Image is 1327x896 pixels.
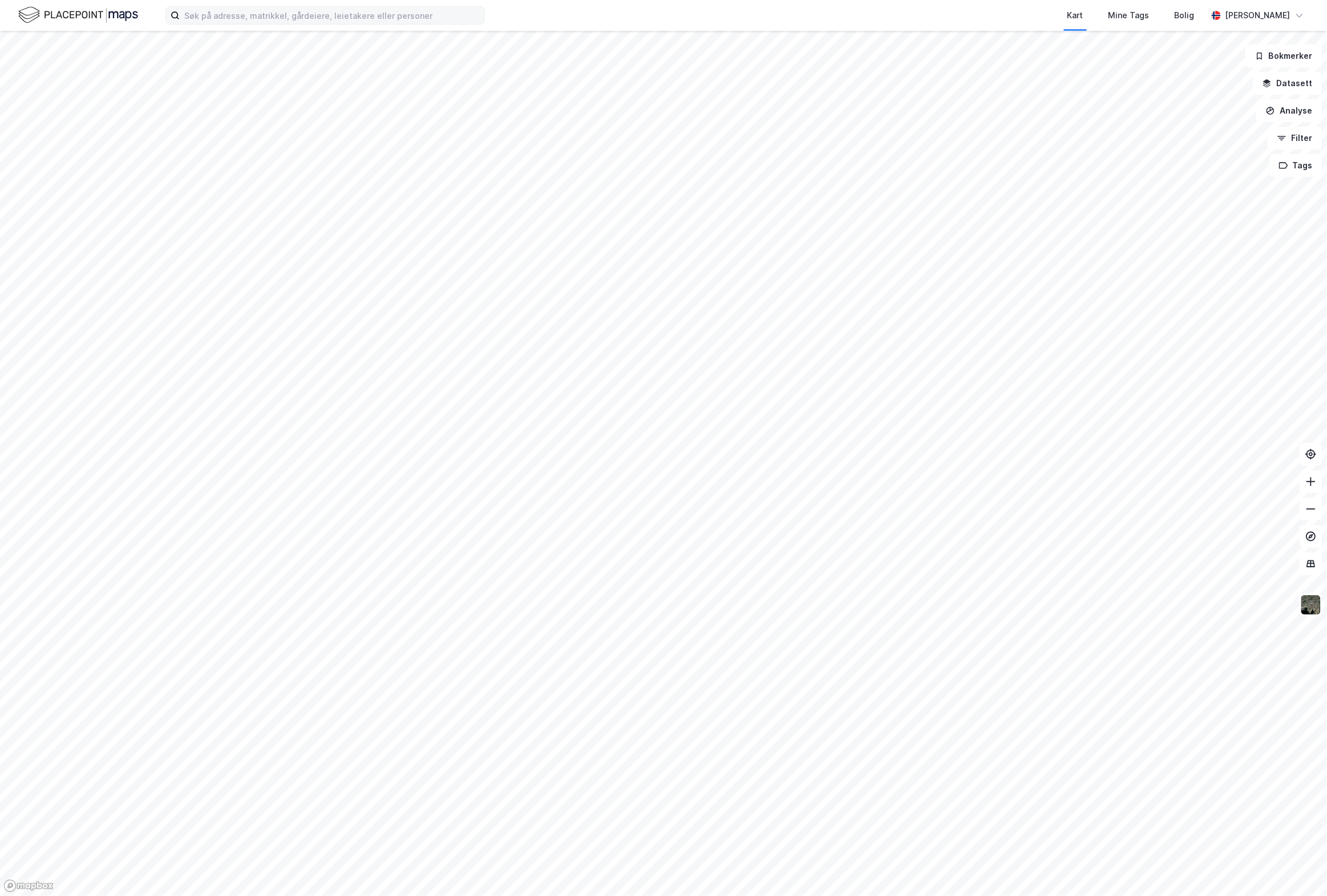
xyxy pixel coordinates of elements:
[1269,154,1322,177] button: Tags
[1253,72,1322,95] button: Datasett
[1300,594,1322,616] img: 9k=
[1270,841,1327,896] div: Chatt-widget
[18,5,138,25] img: logo.f888ab2527a4732fd821a326f86c7f29.svg
[1268,127,1322,150] button: Filter
[1108,9,1150,22] div: Mine Tags
[180,7,484,24] input: Søk på adresse, matrikkel, gårdeiere, leietakere eller personer
[1245,45,1322,67] button: Bokmerker
[1175,9,1195,22] div: Bolig
[1256,99,1322,122] button: Analyse
[1225,9,1290,22] div: [PERSON_NAME]
[3,879,54,893] a: Mapbox homepage
[1067,9,1083,22] div: Kart
[1270,841,1327,896] iframe: Chat Widget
